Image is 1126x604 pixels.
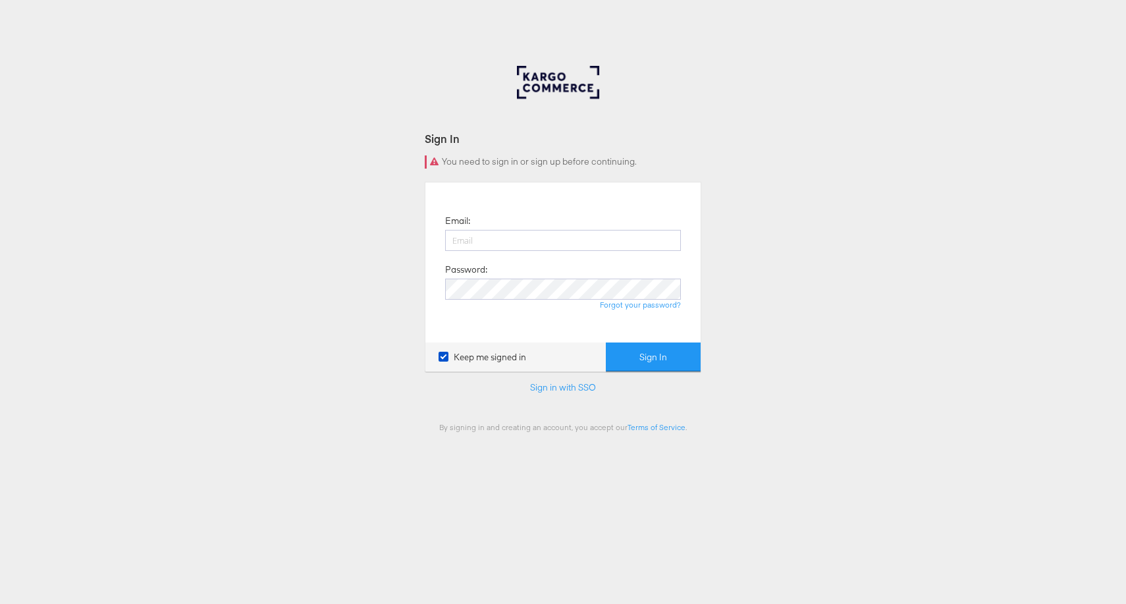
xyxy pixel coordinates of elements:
button: Sign In [606,343,701,372]
a: Terms of Service [628,422,685,432]
input: Email [445,230,681,251]
label: Email: [445,215,470,227]
a: Sign in with SSO [530,381,596,393]
div: Sign In [425,131,701,146]
div: By signing in and creating an account, you accept our . [425,422,701,432]
a: Forgot your password? [600,300,681,310]
label: Keep me signed in [439,351,526,364]
label: Password: [445,263,487,276]
div: You need to sign in or sign up before continuing. [425,155,701,169]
